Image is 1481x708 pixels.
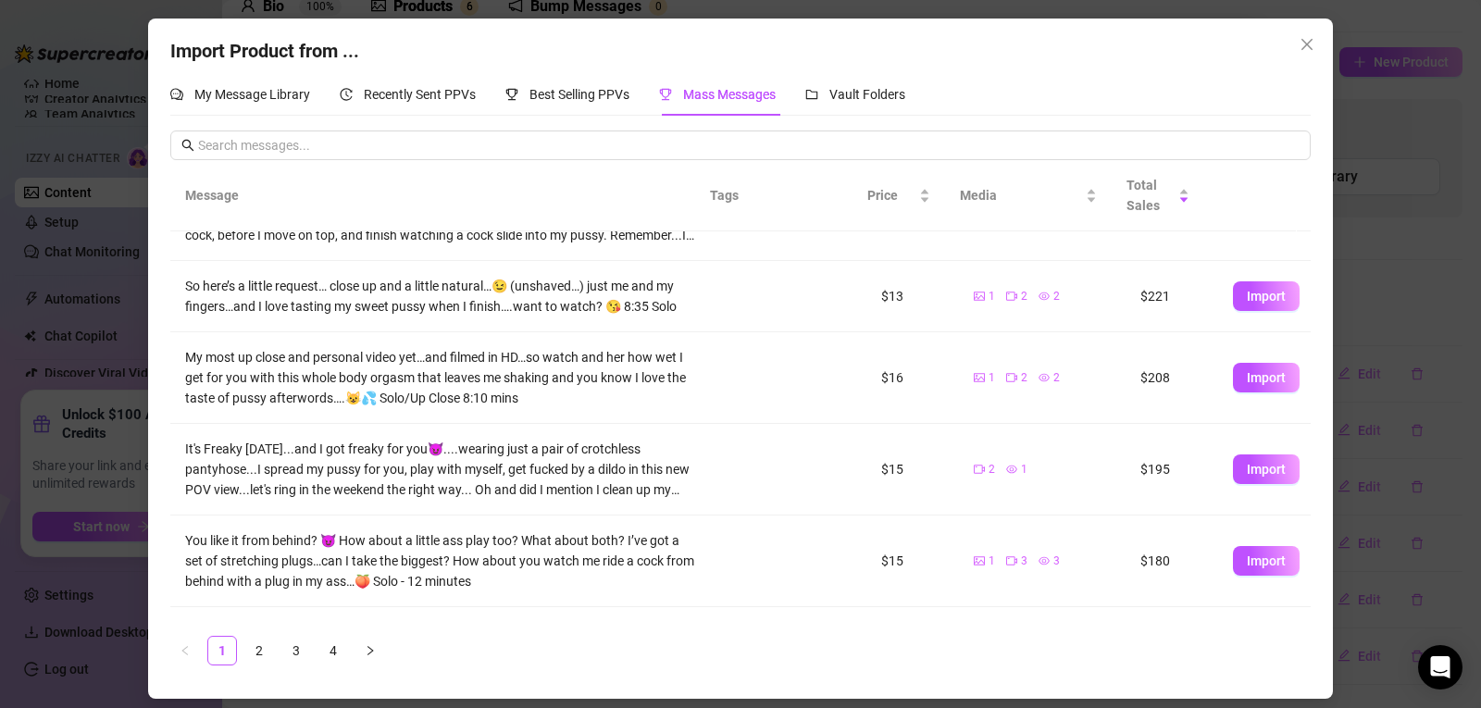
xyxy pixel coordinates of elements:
[170,636,200,665] button: left
[355,636,385,665] li: Next Page
[1233,281,1300,311] button: Import
[340,88,353,101] span: history
[1418,645,1462,689] div: Open Intercom Messenger
[1126,261,1218,332] td: $221
[281,636,311,665] li: 3
[282,637,310,665] a: 3
[194,87,310,102] span: My Message Library
[1126,515,1218,607] td: $180
[1006,372,1017,383] span: video-camera
[207,636,237,665] li: 1
[974,464,985,475] span: video-camera
[1053,553,1060,570] span: 3
[1006,555,1017,566] span: video-camera
[683,87,776,102] span: Mass Messages
[1126,424,1218,515] td: $195
[1233,454,1300,484] button: Import
[1039,372,1050,383] span: eye
[1233,363,1300,392] button: Import
[1021,288,1027,305] span: 2
[185,439,694,500] div: It's Freaky [DATE]...and I got freaky for you😈....wearing just a pair of crotchless pantyhose...I...
[318,636,348,665] li: 4
[1021,461,1027,478] span: 1
[170,160,695,231] th: Message
[170,636,200,665] li: Previous Page
[355,636,385,665] button: right
[170,40,359,62] span: Import Product from ...
[866,515,959,607] td: $15
[866,332,959,424] td: $16
[974,372,985,383] span: picture
[867,185,915,205] span: Price
[1247,370,1286,385] span: Import
[974,291,985,302] span: picture
[1039,291,1050,302] span: eye
[960,185,1082,205] span: Media
[989,461,995,478] span: 2
[1021,369,1027,387] span: 2
[1247,289,1286,304] span: Import
[1039,555,1050,566] span: eye
[529,87,629,102] span: Best Selling PPVs
[185,347,694,408] div: My most up close and personal video yet…and filmed in HD…so watch and her how wet I get for you w...
[829,87,905,102] span: Vault Folders
[245,637,273,665] a: 2
[1247,553,1286,568] span: Import
[945,160,1112,231] th: Media
[853,160,945,231] th: Price
[866,261,959,332] td: $13
[1126,332,1218,424] td: $208
[989,369,995,387] span: 1
[1300,37,1314,52] span: close
[1006,464,1017,475] span: eye
[659,88,672,101] span: trophy
[866,424,959,515] td: $15
[198,135,1300,155] input: Search messages...
[1006,291,1017,302] span: video-camera
[319,637,347,665] a: 4
[185,530,694,591] div: You like it from behind? 😈 How about a little ass play too? What about both? I’ve got a set of st...
[1247,462,1286,477] span: Import
[1112,160,1204,231] th: Total Sales
[989,288,995,305] span: 1
[1292,37,1322,52] span: Close
[365,645,376,656] span: right
[1233,546,1300,576] button: Import
[180,645,191,656] span: left
[1053,369,1060,387] span: 2
[208,637,236,665] a: 1
[1292,30,1322,59] button: Close
[505,88,518,101] span: trophy
[364,87,476,102] span: Recently Sent PPVs
[185,276,694,317] div: So here’s a little request… close up and a little natural…😉 (unshaved…) just me and my fingers…an...
[244,636,274,665] li: 2
[170,88,183,101] span: comment
[989,553,995,570] span: 1
[1126,175,1175,216] span: Total Sales
[1021,553,1027,570] span: 3
[181,139,194,152] span: search
[805,88,818,101] span: folder
[866,607,959,699] td: $14
[695,160,806,231] th: Tags
[974,555,985,566] span: picture
[1126,607,1218,699] td: $168
[1053,288,1060,305] span: 2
